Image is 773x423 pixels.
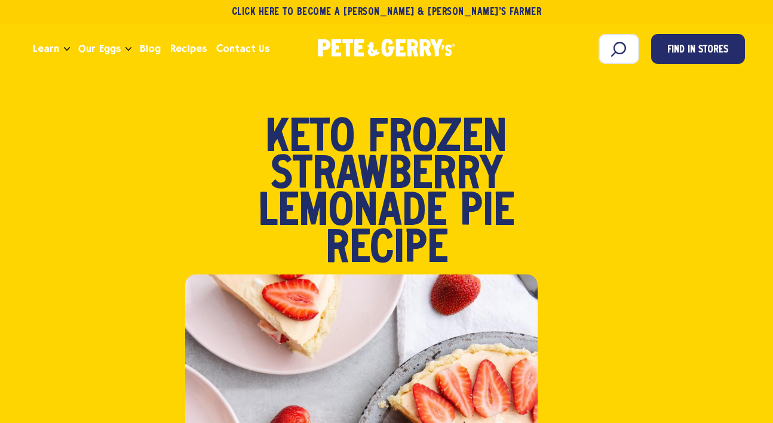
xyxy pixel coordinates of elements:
span: Our Eggs [78,41,120,56]
span: Learn [33,41,59,56]
a: Find in Stores [651,34,745,64]
span: Find in Stores [667,42,728,58]
a: Contact Us [211,33,274,65]
input: Search [599,34,639,64]
span: Frozen [368,121,507,158]
button: Open the dropdown menu for Learn [64,47,70,51]
span: Pie [460,194,514,231]
span: Recipes [170,41,207,56]
button: Open the dropdown menu for Our Eggs [125,47,131,51]
span: Lemonade [259,194,447,231]
a: Learn [28,33,64,65]
a: Recipes [165,33,211,65]
a: Blog [135,33,165,65]
span: Contact Us [216,41,269,56]
span: Strawberry [271,158,503,194]
span: Blog [140,41,161,56]
span: Keto [266,121,355,158]
a: Our Eggs [73,33,125,65]
span: Recipe [326,231,448,268]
